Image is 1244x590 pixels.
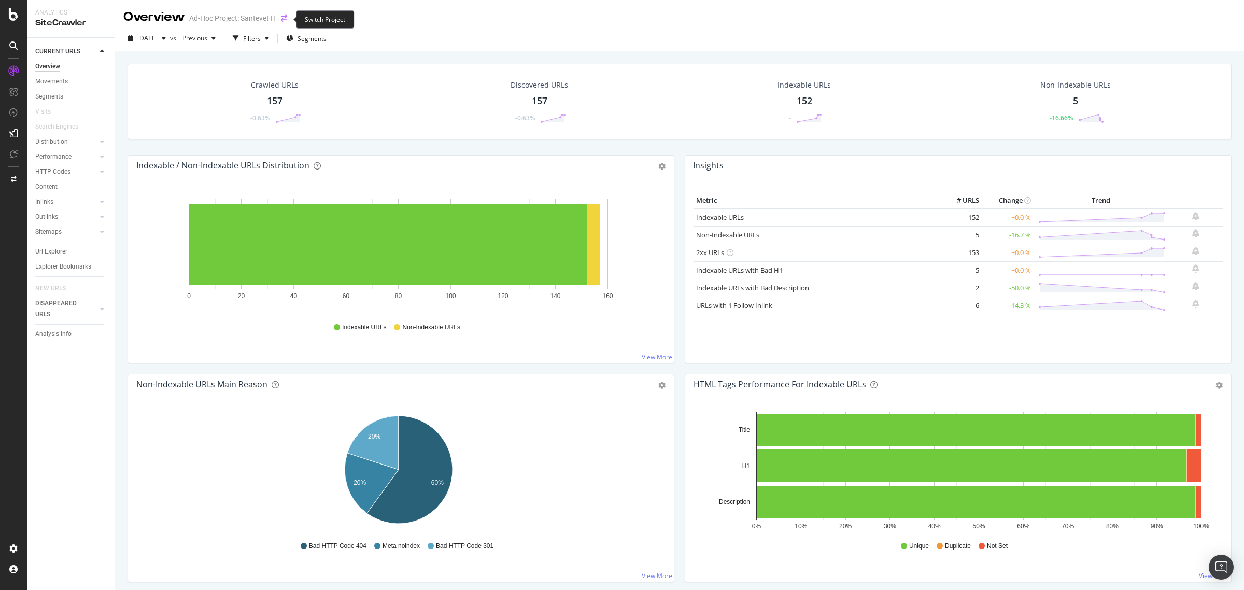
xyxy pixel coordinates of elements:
[1034,193,1168,208] th: Trend
[35,298,88,320] div: DISAPPEARED URLS
[298,34,327,43] span: Segments
[752,523,761,530] text: 0%
[123,8,185,26] div: Overview
[940,208,982,227] td: 152
[35,261,91,272] div: Explorer Bookmarks
[35,61,60,72] div: Overview
[1192,229,1199,237] div: bell-plus
[436,542,493,551] span: Bad HTTP Code 301
[136,379,267,389] div: Non-Indexable URLs Main Reason
[532,94,547,108] div: 157
[343,292,350,300] text: 60
[123,30,170,47] button: [DATE]
[982,297,1034,314] td: -14.3 %
[178,30,220,47] button: Previous
[35,246,107,257] a: Url Explorer
[696,230,759,240] a: Non-Indexable URLs
[696,283,809,292] a: Indexable URLs with Bad Description
[136,412,660,532] svg: A chart.
[982,226,1034,244] td: -16.7 %
[498,292,508,300] text: 120
[1151,523,1163,530] text: 90%
[982,244,1034,261] td: +0.0 %
[35,181,107,192] a: Content
[35,329,107,340] a: Analysis Info
[35,151,72,162] div: Performance
[1199,571,1229,580] a: View More
[229,30,273,47] button: Filters
[136,160,309,171] div: Indexable / Non-Indexable URLs Distribution
[35,283,66,294] div: NEW URLS
[250,114,270,122] div: -0.63%
[35,181,58,192] div: Content
[170,34,178,43] span: vs
[795,523,807,530] text: 10%
[694,379,866,389] div: HTML Tags Performance for Indexable URLs
[445,292,456,300] text: 100
[136,193,660,313] svg: A chart.
[35,106,61,117] a: Visits
[940,193,982,208] th: # URLS
[940,244,982,261] td: 153
[1073,94,1078,108] div: 5
[35,76,68,87] div: Movements
[296,10,354,29] div: Switch Project
[35,246,67,257] div: Url Explorer
[243,34,261,43] div: Filters
[35,136,97,147] a: Distribution
[35,298,97,320] a: DISAPPEARED URLS
[35,329,72,340] div: Analysis Info
[511,80,568,90] div: Discovered URLs
[719,498,750,505] text: Description
[137,34,158,43] span: 2025 Sep. 8th
[35,91,107,102] a: Segments
[1192,212,1199,220] div: bell-plus
[909,542,929,551] span: Unique
[1192,282,1199,290] div: bell-plus
[797,94,812,108] div: 152
[35,121,89,132] a: Search Engines
[35,17,106,29] div: SiteCrawler
[1192,264,1199,273] div: bell-plus
[694,412,1218,532] svg: A chart.
[982,208,1034,227] td: +0.0 %
[342,323,386,332] span: Indexable URLs
[35,196,53,207] div: Inlinks
[696,213,744,222] a: Indexable URLs
[35,212,97,222] a: Outlinks
[35,61,107,72] a: Overview
[178,34,207,43] span: Previous
[1040,80,1111,90] div: Non-Indexable URLs
[696,248,724,257] a: 2xx URLs
[35,166,97,177] a: HTTP Codes
[35,76,107,87] a: Movements
[658,382,666,389] div: gear
[35,227,97,237] a: Sitemaps
[35,46,97,57] a: CURRENT URLS
[642,353,672,361] a: View More
[1209,555,1234,580] div: Open Intercom Messenger
[696,301,772,310] a: URLs with 1 Follow Inlink
[238,292,245,300] text: 20
[1192,300,1199,308] div: bell-plus
[928,523,941,530] text: 40%
[189,13,277,23] div: Ad-Hoc Project: Santevet IT
[395,292,402,300] text: 80
[1106,523,1119,530] text: 80%
[658,163,666,170] div: gear
[739,426,751,433] text: Title
[402,323,460,332] span: Non-Indexable URLs
[884,523,896,530] text: 30%
[35,8,106,17] div: Analytics
[35,136,68,147] div: Distribution
[1017,523,1029,530] text: 60%
[1050,114,1073,122] div: -16.66%
[982,279,1034,297] td: -50.0 %
[35,283,76,294] a: NEW URLS
[839,523,852,530] text: 20%
[940,261,982,279] td: 5
[777,80,831,90] div: Indexable URLs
